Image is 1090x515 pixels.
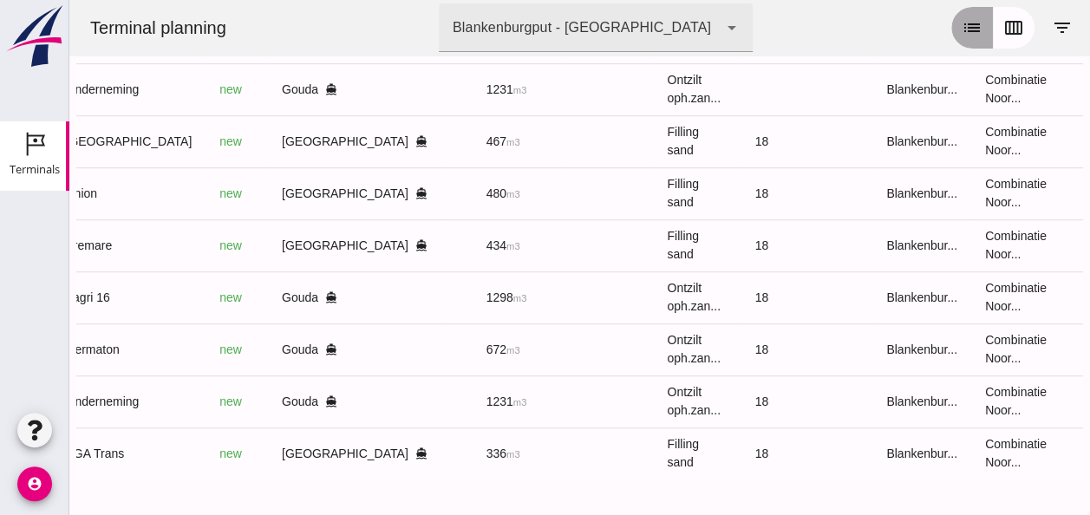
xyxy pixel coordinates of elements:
[383,17,642,38] div: Blankenburgput - [GEOGRAPHIC_DATA]
[437,189,451,199] small: m3
[803,427,902,479] td: Blankenbur...
[902,63,1009,115] td: Combinatie Noor...
[403,375,499,427] td: 1231
[256,343,268,355] i: directions_boat
[10,164,60,175] div: Terminals
[672,115,804,167] td: 18
[136,115,199,167] td: new
[584,167,671,219] td: Filling sand
[136,323,199,375] td: new
[403,115,499,167] td: 467
[346,187,358,199] i: directions_boat
[902,219,1009,271] td: Combinatie Noor...
[403,167,499,219] td: 480
[902,271,1009,323] td: Combinatie Noor...
[136,271,199,323] td: new
[803,63,902,115] td: Blankenbur...
[584,271,671,323] td: Ontzilt oph.zan...
[346,447,358,460] i: directions_boat
[902,375,1009,427] td: Combinatie Noor...
[437,345,451,355] small: m3
[803,323,902,375] td: Blankenbur...
[672,219,804,271] td: 18
[256,395,268,407] i: directions_boat
[136,167,199,219] td: new
[584,323,671,375] td: Ontzilt oph.zan...
[803,219,902,271] td: Blankenbur...
[17,466,52,501] i: account_circle
[212,133,358,151] div: [GEOGRAPHIC_DATA]
[403,63,499,115] td: 1231
[803,115,902,167] td: Blankenbur...
[584,375,671,427] td: Ontzilt oph.zan...
[803,271,902,323] td: Blankenbur...
[212,237,358,255] div: [GEOGRAPHIC_DATA]
[403,323,499,375] td: 672
[136,63,199,115] td: new
[902,167,1009,219] td: Combinatie Noor...
[672,427,804,479] td: 18
[902,115,1009,167] td: Combinatie Noor...
[902,323,1009,375] td: Combinatie Noor...
[892,17,913,38] i: list
[212,393,358,411] div: Gouda
[346,135,358,147] i: directions_boat
[444,293,458,303] small: m3
[136,219,199,271] td: new
[982,17,1003,38] i: filter_list
[212,185,358,203] div: [GEOGRAPHIC_DATA]
[212,289,358,307] div: Gouda
[672,271,804,323] td: 18
[584,427,671,479] td: Filling sand
[346,239,358,251] i: directions_boat
[3,4,66,68] img: logo-small.a267ee39.svg
[803,375,902,427] td: Blankenbur...
[256,291,268,303] i: directions_boat
[136,375,199,427] td: new
[803,167,902,219] td: Blankenbur...
[212,81,358,99] div: Gouda
[403,219,499,271] td: 434
[652,17,673,38] i: arrow_drop_down
[444,397,458,407] small: m3
[902,427,1009,479] td: Combinatie Noor...
[672,323,804,375] td: 18
[444,85,458,95] small: m3
[7,16,171,40] div: Terminal planning
[672,375,804,427] td: 18
[403,271,499,323] td: 1298
[212,341,358,359] div: Gouda
[584,219,671,271] td: Filling sand
[584,63,671,115] td: Ontzilt oph.zan...
[437,241,451,251] small: m3
[136,427,199,479] td: new
[212,445,358,463] div: [GEOGRAPHIC_DATA]
[672,167,804,219] td: 18
[584,115,671,167] td: Filling sand
[437,449,451,460] small: m3
[934,17,955,38] i: calendar_view_week
[403,427,499,479] td: 336
[437,137,451,147] small: m3
[256,83,268,95] i: directions_boat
